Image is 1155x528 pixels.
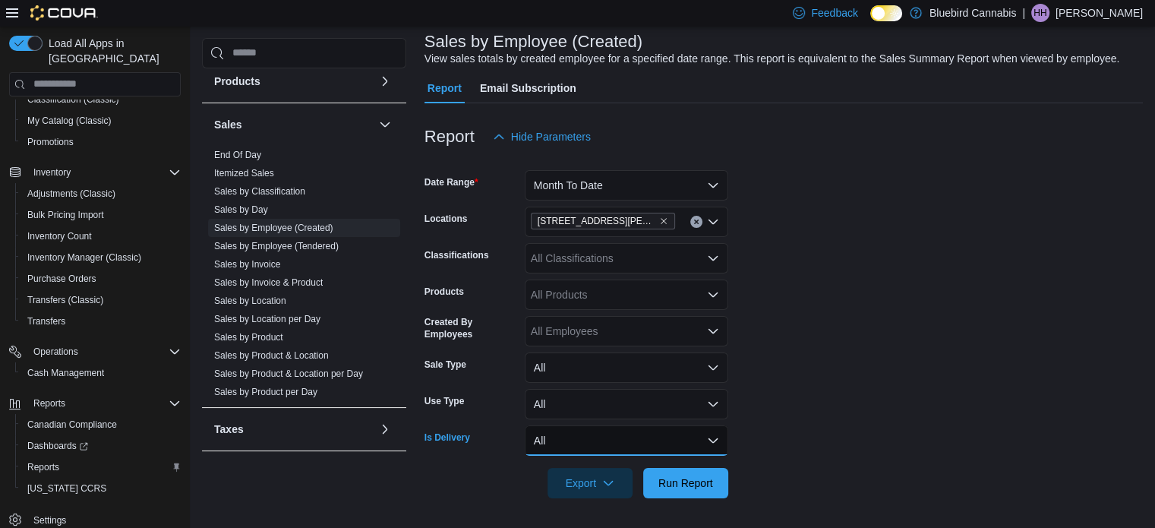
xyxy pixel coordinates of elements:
[511,129,591,144] span: Hide Parameters
[214,74,373,89] button: Products
[525,389,728,419] button: All
[690,216,702,228] button: Clear input
[525,425,728,456] button: All
[21,312,71,330] a: Transfers
[21,479,112,498] a: [US_STATE] CCRS
[3,341,187,362] button: Operations
[15,204,187,226] button: Bulk Pricing Import
[214,313,320,325] span: Sales by Location per Day
[487,122,597,152] button: Hide Parameters
[21,364,110,382] a: Cash Management
[376,420,394,438] button: Taxes
[15,131,187,153] button: Promotions
[1022,4,1025,22] p: |
[424,128,475,146] h3: Report
[214,186,305,197] a: Sales by Classification
[27,93,119,106] span: Classification (Classic)
[27,294,103,306] span: Transfers (Classic)
[27,163,77,182] button: Inventory
[658,476,713,491] span: Run Report
[15,478,187,499] button: [US_STATE] CCRS
[3,162,187,183] button: Inventory
[21,458,181,476] span: Reports
[870,21,871,22] span: Dark Mode
[15,435,187,457] a: Dashboards
[15,268,187,289] button: Purchase Orders
[214,259,280,270] a: Sales by Invoice
[214,240,339,252] span: Sales by Employee (Tendered)
[15,311,187,332] button: Transfers
[21,112,181,130] span: My Catalog (Classic)
[214,295,286,307] span: Sales by Location
[214,222,333,234] span: Sales by Employee (Created)
[214,168,274,179] a: Itemized Sales
[214,149,261,161] span: End Of Day
[531,213,675,229] span: 499 TERRY FOX DR., UNIT 60, Kanata
[27,136,74,148] span: Promotions
[424,316,519,340] label: Created By Employees
[214,241,339,251] a: Sales by Employee (Tendered)
[202,146,406,407] div: Sales
[21,248,181,267] span: Inventory Manager (Classic)
[21,133,80,151] a: Promotions
[424,286,464,298] label: Products
[376,72,394,90] button: Products
[21,364,181,382] span: Cash Management
[27,251,141,264] span: Inventory Manager (Classic)
[214,117,242,132] h3: Sales
[538,213,656,229] span: [STREET_ADDRESS][PERSON_NAME]
[27,394,71,413] button: Reports
[21,437,94,455] a: Dashboards
[27,343,84,361] button: Operations
[424,213,468,225] label: Locations
[15,247,187,268] button: Inventory Manager (Classic)
[525,353,728,383] button: All
[424,33,642,51] h3: Sales by Employee (Created)
[21,185,121,203] a: Adjustments (Classic)
[214,368,363,380] span: Sales by Product & Location per Day
[15,226,187,247] button: Inventory Count
[27,230,92,242] span: Inventory Count
[424,432,470,444] label: Is Delivery
[21,291,181,309] span: Transfers (Classic)
[214,386,317,398] span: Sales by Product per Day
[707,325,719,337] button: Open list of options
[214,296,286,306] a: Sales by Location
[214,117,373,132] button: Sales
[33,346,78,358] span: Operations
[214,349,329,362] span: Sales by Product & Location
[21,112,118,130] a: My Catalog (Classic)
[643,468,728,498] button: Run Report
[21,227,98,245] a: Inventory Count
[214,422,244,437] h3: Taxes
[27,367,104,379] span: Cash Management
[870,5,902,21] input: Dark Mode
[214,167,274,179] span: Itemized Sales
[15,110,187,131] button: My Catalog (Classic)
[659,217,668,226] button: Remove 499 TERRY FOX DR., UNIT 60, Kanata from selection in this group
[214,314,320,324] a: Sales by Location per Day
[424,176,478,188] label: Date Range
[33,166,71,179] span: Inventory
[21,437,181,455] span: Dashboards
[33,514,66,526] span: Settings
[21,206,181,224] span: Bulk Pricing Import
[30,5,98,21] img: Cova
[15,457,187,478] button: Reports
[214,185,305,198] span: Sales by Classification
[27,461,59,473] span: Reports
[214,350,329,361] a: Sales by Product & Location
[214,223,333,233] a: Sales by Employee (Created)
[214,204,268,215] a: Sales by Day
[21,458,65,476] a: Reports
[214,331,283,343] span: Sales by Product
[929,4,1016,22] p: Bluebird Cannabis
[21,479,181,498] span: Washington CCRS
[214,74,260,89] h3: Products
[424,249,489,261] label: Classifications
[707,289,719,301] button: Open list of options
[548,468,633,498] button: Export
[21,270,181,288] span: Purchase Orders
[214,422,373,437] button: Taxes
[214,258,280,270] span: Sales by Invoice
